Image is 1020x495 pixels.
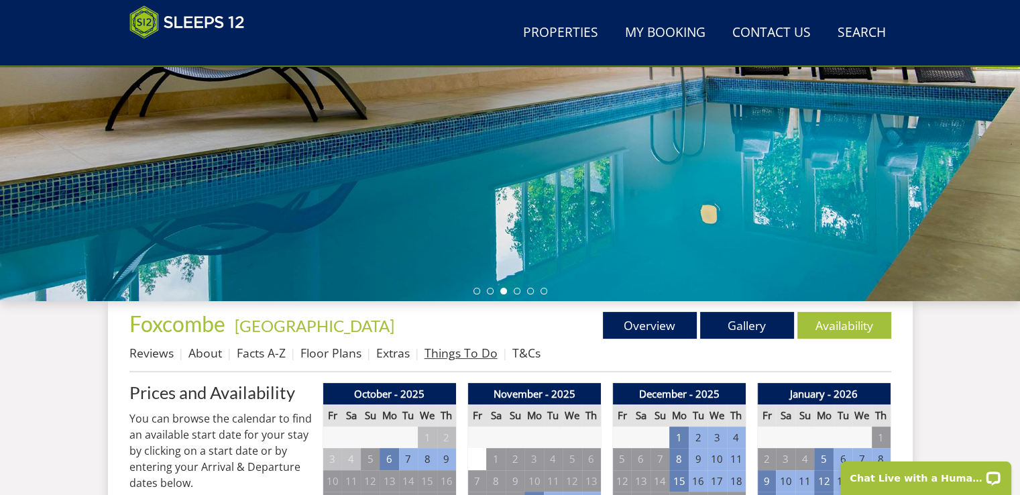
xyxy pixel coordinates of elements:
[323,470,341,492] td: 10
[776,448,795,470] td: 3
[129,345,174,361] a: Reviews
[563,470,581,492] td: 12
[631,470,650,492] td: 13
[486,404,505,427] th: Sa
[603,312,697,339] a: Overview
[700,312,794,339] a: Gallery
[380,448,398,470] td: 6
[524,470,543,492] td: 10
[582,448,601,470] td: 6
[797,312,891,339] a: Availability
[563,404,581,427] th: We
[380,470,398,492] td: 13
[814,470,833,492] td: 12
[612,383,746,405] th: December - 2025
[129,311,229,337] a: Foxcombe
[129,383,312,402] a: Prices and Availability
[727,18,816,48] a: Contact Us
[689,427,707,449] td: 2
[229,316,394,335] span: -
[467,470,486,492] td: 7
[437,404,456,427] th: Th
[518,18,604,48] a: Properties
[776,404,795,427] th: Sa
[727,448,746,470] td: 11
[544,470,563,492] td: 11
[129,5,245,39] img: Sleeps 12
[361,470,380,492] td: 12
[361,404,380,427] th: Su
[418,404,437,427] th: We
[612,470,631,492] td: 12
[123,47,264,58] iframe: Customer reviews powered by Trustpilot
[300,345,361,361] a: Floor Plans
[727,470,746,492] td: 18
[506,448,524,470] td: 2
[757,404,776,427] th: Fr
[418,448,437,470] td: 8
[341,448,360,470] td: 4
[399,470,418,492] td: 14
[341,404,360,427] th: Sa
[486,470,505,492] td: 8
[376,345,410,361] a: Extras
[582,404,601,427] th: Th
[506,470,524,492] td: 9
[323,448,341,470] td: 3
[814,404,833,427] th: Mo
[689,404,707,427] th: Tu
[727,404,746,427] th: Th
[467,404,486,427] th: Fr
[832,18,891,48] a: Search
[341,470,360,492] td: 11
[872,404,891,427] th: Th
[612,448,631,470] td: 5
[650,470,669,492] td: 14
[669,427,688,449] td: 1
[757,470,776,492] td: 9
[872,427,891,449] td: 1
[650,404,669,427] th: Su
[669,404,688,427] th: Mo
[834,404,852,427] th: Tu
[424,345,498,361] a: Things To Do
[380,404,398,427] th: Mo
[795,404,814,427] th: Su
[852,404,871,427] th: We
[776,470,795,492] td: 10
[323,383,456,405] th: October - 2025
[795,470,814,492] td: 11
[544,448,563,470] td: 4
[707,448,726,470] td: 10
[650,448,669,470] td: 7
[795,448,814,470] td: 4
[832,453,1020,495] iframe: LiveChat chat widget
[707,404,726,427] th: We
[188,345,222,361] a: About
[757,448,776,470] td: 2
[129,410,312,491] p: You can browse the calendar to find an available start date for your stay by clicking on a start ...
[323,404,341,427] th: Fr
[834,448,852,470] td: 6
[129,311,225,337] span: Foxcombe
[707,470,726,492] td: 17
[727,427,746,449] td: 4
[707,427,726,449] td: 3
[506,404,524,427] th: Su
[872,448,891,470] td: 8
[689,470,707,492] td: 16
[486,448,505,470] td: 1
[418,427,437,449] td: 1
[467,383,601,405] th: November - 2025
[437,448,456,470] td: 9
[582,470,601,492] td: 13
[669,470,688,492] td: 15
[814,448,833,470] td: 5
[631,448,650,470] td: 6
[524,448,543,470] td: 3
[399,448,418,470] td: 7
[235,316,394,335] a: [GEOGRAPHIC_DATA]
[237,345,286,361] a: Facts A-Z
